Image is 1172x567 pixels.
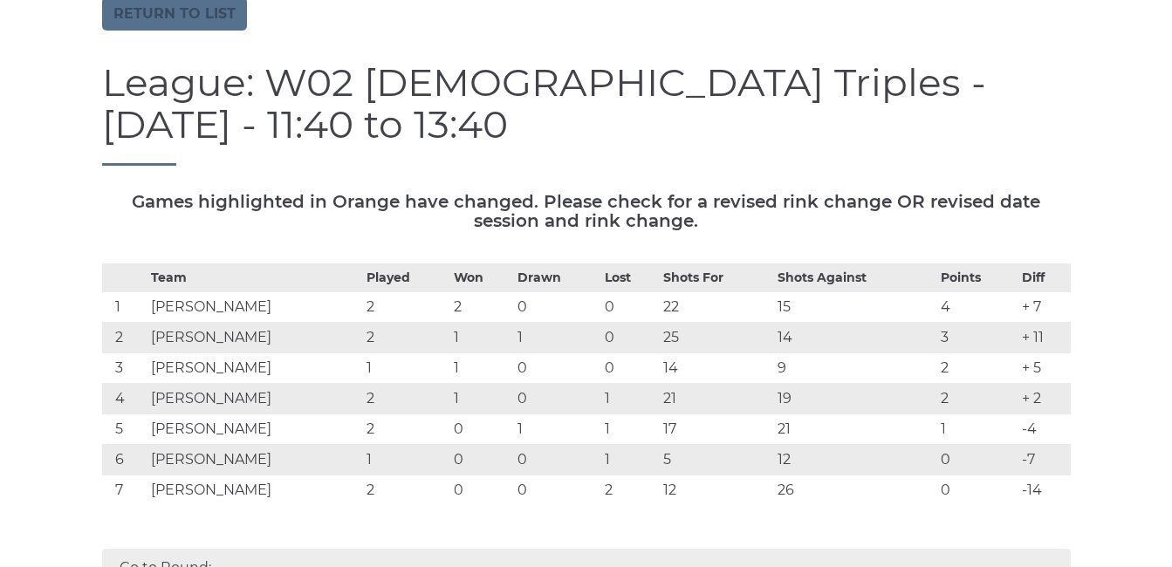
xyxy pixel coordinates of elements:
[513,291,600,322] td: 0
[102,383,147,413] td: 4
[659,475,774,505] td: 12
[102,322,147,352] td: 2
[936,352,1018,383] td: 2
[102,413,147,444] td: 5
[773,291,936,322] td: 15
[102,291,147,322] td: 1
[773,322,936,352] td: 14
[773,444,936,475] td: 12
[362,352,449,383] td: 1
[600,352,659,383] td: 0
[102,61,1071,166] h1: League: W02 [DEMOGRAPHIC_DATA] Triples - [DATE] - 11:40 to 13:40
[600,322,659,352] td: 0
[147,352,362,383] td: [PERSON_NAME]
[936,263,1018,291] th: Points
[600,475,659,505] td: 2
[449,263,513,291] th: Won
[1018,475,1070,505] td: -14
[936,475,1018,505] td: 0
[1018,322,1070,352] td: + 11
[659,291,774,322] td: 22
[449,322,513,352] td: 1
[147,475,362,505] td: [PERSON_NAME]
[362,413,449,444] td: 2
[600,413,659,444] td: 1
[1018,413,1070,444] td: -4
[449,413,513,444] td: 0
[773,352,936,383] td: 9
[936,383,1018,413] td: 2
[600,291,659,322] td: 0
[449,444,513,475] td: 0
[773,475,936,505] td: 26
[362,444,449,475] td: 1
[449,383,513,413] td: 1
[1018,352,1070,383] td: + 5
[600,383,659,413] td: 1
[513,413,600,444] td: 1
[362,475,449,505] td: 2
[513,352,600,383] td: 0
[1018,444,1070,475] td: -7
[362,322,449,352] td: 2
[147,413,362,444] td: [PERSON_NAME]
[773,413,936,444] td: 21
[449,291,513,322] td: 2
[659,352,774,383] td: 14
[449,352,513,383] td: 1
[600,444,659,475] td: 1
[362,263,449,291] th: Played
[600,263,659,291] th: Lost
[513,444,600,475] td: 0
[936,322,1018,352] td: 3
[659,322,774,352] td: 25
[147,291,362,322] td: [PERSON_NAME]
[147,444,362,475] td: [PERSON_NAME]
[449,475,513,505] td: 0
[936,444,1018,475] td: 0
[513,322,600,352] td: 1
[102,475,147,505] td: 7
[102,444,147,475] td: 6
[1018,263,1070,291] th: Diff
[936,291,1018,322] td: 4
[513,475,600,505] td: 0
[513,263,600,291] th: Drawn
[659,444,774,475] td: 5
[773,383,936,413] td: 19
[147,383,362,413] td: [PERSON_NAME]
[362,291,449,322] td: 2
[147,263,362,291] th: Team
[773,263,936,291] th: Shots Against
[1018,291,1070,322] td: + 7
[936,413,1018,444] td: 1
[659,383,774,413] td: 21
[659,413,774,444] td: 17
[147,322,362,352] td: [PERSON_NAME]
[362,383,449,413] td: 2
[102,352,147,383] td: 3
[659,263,774,291] th: Shots For
[513,383,600,413] td: 0
[102,192,1071,230] h5: Games highlighted in Orange have changed. Please check for a revised rink change OR revised date ...
[1018,383,1070,413] td: + 2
